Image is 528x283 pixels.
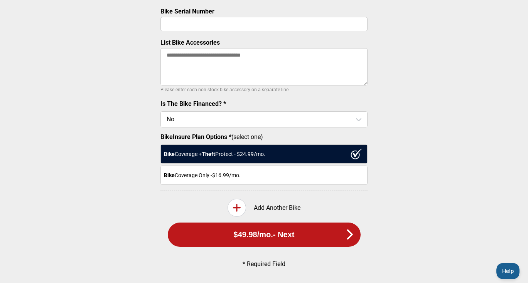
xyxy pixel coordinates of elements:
div: Coverage Only - $16.99 /mo. [160,166,368,185]
label: (select one) [160,133,368,141]
p: * Required Field [174,260,355,268]
img: ux1sgP1Haf775SAghJI38DyDlYP+32lKFAAAAAElFTkSuQmCC [351,149,362,159]
strong: BikeInsure Plan Options * [160,133,231,141]
strong: Bike [164,172,175,178]
label: Is The Bike Financed? * [160,100,226,107]
strong: Bike [164,151,175,157]
span: /mo. [257,230,273,239]
p: Please enter each non-stock bike accessory on a separate line [160,85,368,94]
label: List Bike Accessories [160,39,220,46]
div: Add Another Bike [160,199,368,217]
button: $49.98/mo.- Next [168,223,361,247]
label: Bike Serial Number [160,8,214,15]
strong: Theft [202,151,215,157]
iframe: Toggle Customer Support [496,263,520,279]
div: Coverage + Protect - $ 24.99 /mo. [160,144,368,164]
